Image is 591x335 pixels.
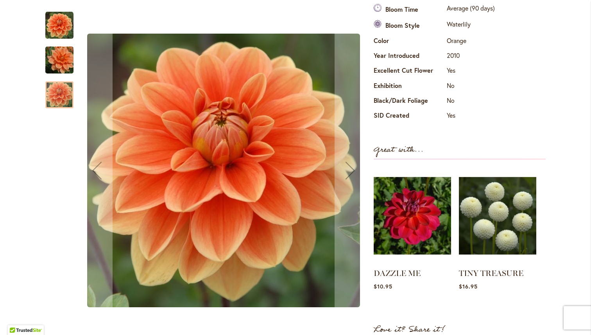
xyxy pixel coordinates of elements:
[459,269,523,278] a: TINY TREASURE
[374,18,445,34] th: Bloom Style
[374,2,445,18] th: Bloom Time
[445,79,497,94] td: No
[374,34,445,49] th: Color
[45,11,73,39] img: Teddy
[374,109,445,124] th: SID Created
[445,64,497,79] td: Yes
[31,41,88,79] img: Teddy
[445,34,497,49] td: Orange
[445,2,497,18] td: Average (90 days)
[45,4,81,39] div: Teddy
[459,167,536,264] img: TINY TREASURE
[45,73,73,108] div: Teddy
[445,94,497,109] td: No
[45,39,81,73] div: Teddy
[459,283,478,290] span: $16.95
[445,18,497,34] td: Waterlily
[374,64,445,79] th: Excellent Cut Flower
[445,109,497,124] td: Yes
[6,307,28,329] iframe: Launch Accessibility Center
[445,49,497,64] td: 2010
[374,94,445,109] th: Black/Dark Foliage
[374,283,392,290] span: $10.95
[374,49,445,64] th: Year Introduced
[374,167,451,264] img: DAZZLE ME
[374,143,424,156] strong: Great with...
[87,34,360,307] img: Teddy
[374,79,445,94] th: Exhibition
[374,269,421,278] a: DAZZLE ME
